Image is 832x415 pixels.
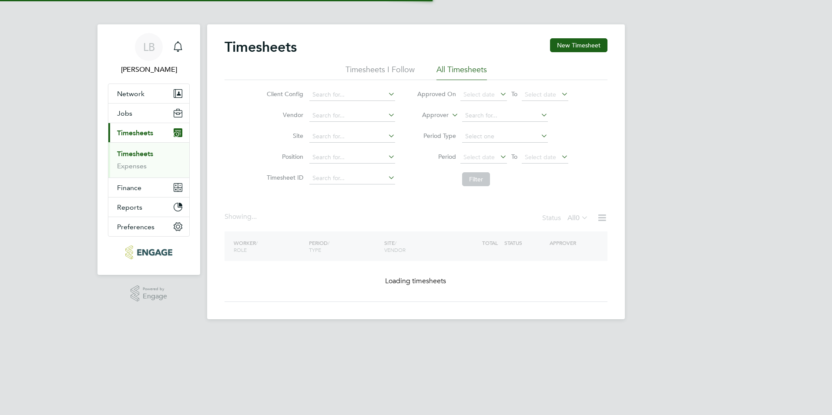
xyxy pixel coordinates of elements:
span: Jobs [117,109,132,117]
label: Approved On [417,90,456,98]
label: Period Type [417,132,456,140]
a: Expenses [117,162,147,170]
button: Filter [462,172,490,186]
input: Search for... [309,110,395,122]
span: ... [252,212,257,221]
label: Period [417,153,456,161]
button: Network [108,84,189,103]
label: Vendor [264,111,303,119]
span: To [509,151,520,162]
span: LB [143,41,155,53]
input: Select one [462,131,548,143]
li: Timesheets I Follow [346,64,415,80]
input: Search for... [462,110,548,122]
button: Finance [108,178,189,197]
span: Select date [463,90,495,98]
label: Position [264,153,303,161]
input: Search for... [309,131,395,143]
span: To [509,88,520,100]
button: New Timesheet [550,38,607,52]
button: Preferences [108,217,189,236]
h2: Timesheets [225,38,297,56]
div: Status [542,212,590,224]
span: Select date [525,90,556,98]
span: Preferences [117,223,154,231]
label: Timesheet ID [264,174,303,181]
a: Timesheets [117,150,153,158]
label: Client Config [264,90,303,98]
span: Timesheets [117,129,153,137]
input: Search for... [309,172,395,184]
label: All [567,214,588,222]
span: Finance [117,184,141,192]
nav: Main navigation [97,24,200,275]
li: All Timesheets [436,64,487,80]
span: Lauren Bowron [108,64,190,75]
span: Network [117,90,144,98]
a: Powered byEngage [131,285,168,302]
div: Timesheets [108,142,189,177]
a: LB[PERSON_NAME] [108,33,190,75]
button: Jobs [108,104,189,123]
span: Powered by [143,285,167,293]
button: Reports [108,197,189,217]
img: pcrnet-logo-retina.png [125,245,172,259]
a: Go to home page [108,245,190,259]
button: Timesheets [108,123,189,142]
label: Approver [409,111,449,120]
span: Reports [117,203,142,211]
input: Search for... [309,151,395,164]
div: Showing [225,212,258,221]
span: Select date [525,153,556,161]
span: Select date [463,153,495,161]
input: Search for... [309,89,395,101]
span: 0 [576,214,580,222]
span: Engage [143,293,167,300]
label: Site [264,132,303,140]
